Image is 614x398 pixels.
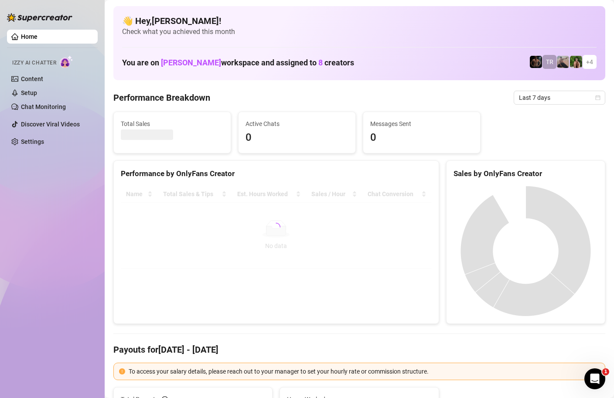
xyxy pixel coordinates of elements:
[318,58,323,67] span: 8
[586,57,593,67] span: + 4
[546,57,553,67] span: TR
[12,59,56,67] span: Izzy AI Chatter
[270,221,282,233] span: loading
[246,129,348,146] span: 0
[121,119,224,129] span: Total Sales
[119,368,125,374] span: exclamation-circle
[519,91,600,104] span: Last 7 days
[113,344,605,356] h4: Payouts for [DATE] - [DATE]
[122,15,597,27] h4: 👋 Hey, [PERSON_NAME] !
[60,55,73,68] img: AI Chatter
[161,58,221,67] span: [PERSON_NAME]
[21,33,38,40] a: Home
[113,92,210,104] h4: Performance Breakdown
[129,367,600,376] div: To access your salary details, please reach out to your manager to set your hourly rate or commis...
[21,89,37,96] a: Setup
[602,368,609,375] span: 1
[21,121,80,128] a: Discover Viral Videos
[557,56,569,68] img: LC
[370,119,473,129] span: Messages Sent
[122,27,597,37] span: Check what you achieved this month
[122,58,354,68] h1: You are on workspace and assigned to creators
[370,129,473,146] span: 0
[21,103,66,110] a: Chat Monitoring
[584,368,605,389] iframe: Intercom live chat
[454,168,598,180] div: Sales by OnlyFans Creator
[7,13,72,22] img: logo-BBDzfeDw.svg
[595,95,600,100] span: calendar
[530,56,542,68] img: Trent
[570,56,582,68] img: Nathaniel
[246,119,348,129] span: Active Chats
[21,138,44,145] a: Settings
[121,168,432,180] div: Performance by OnlyFans Creator
[21,75,43,82] a: Content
